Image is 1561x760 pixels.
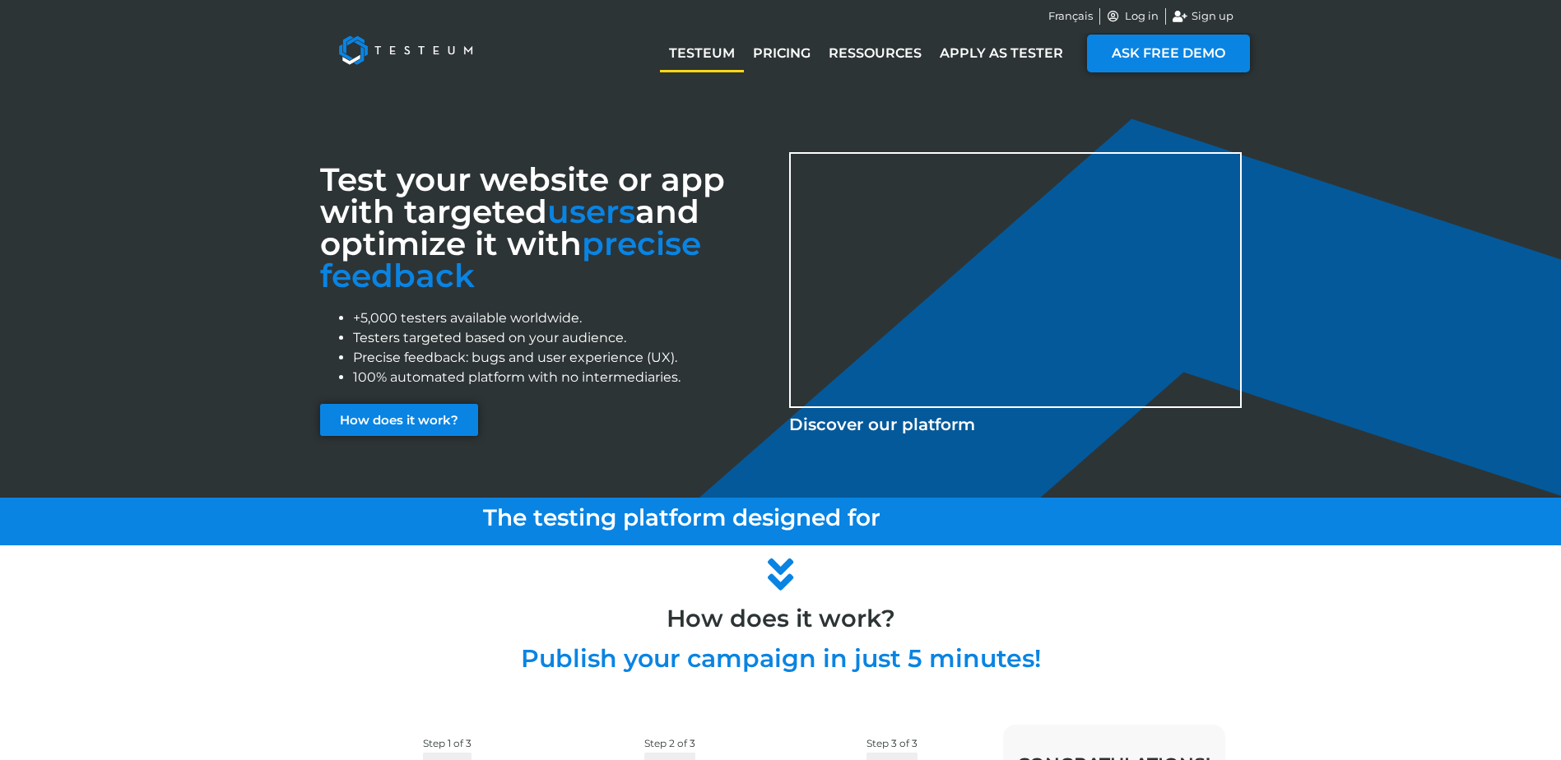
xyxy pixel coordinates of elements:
[320,224,701,295] font: precise feedback
[423,737,472,749] span: Step 1 of 3
[744,35,820,72] a: Pricing
[866,737,918,749] span: Step 3 of 3
[1173,8,1233,25] a: Sign up
[547,192,635,231] span: users
[820,35,931,72] a: Ressources
[320,164,773,292] h3: Test your website or app with targeted and optimize it with
[353,348,773,368] li: Precise feedback: bugs and user experience (UX).
[1048,8,1093,25] a: Français
[320,17,491,83] img: Testeum Logo - Application crowdtesting platform
[353,368,773,387] li: 100% automated platform with no intermediaries.
[353,328,773,348] li: Testers targeted based on your audience.
[312,606,1250,630] h2: How does it work?
[789,412,1242,437] p: Discover our platform
[483,503,880,531] span: The testing platform designed for
[660,35,1072,72] nav: Menu
[1187,8,1233,25] span: Sign up
[312,646,1250,671] h2: Publish your campaign in just 5 minutes!
[1107,8,1159,25] a: Log in
[340,414,458,426] span: How does it work?
[931,35,1072,72] a: Apply as tester
[320,404,478,436] a: How does it work?
[1112,47,1225,60] span: ASK FREE DEMO
[1121,8,1159,25] span: Log in
[660,35,744,72] a: Testeum
[1087,35,1250,72] a: ASK FREE DEMO
[644,737,695,749] span: Step 2 of 3
[353,308,773,328] li: +5,000 testers available worldwide.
